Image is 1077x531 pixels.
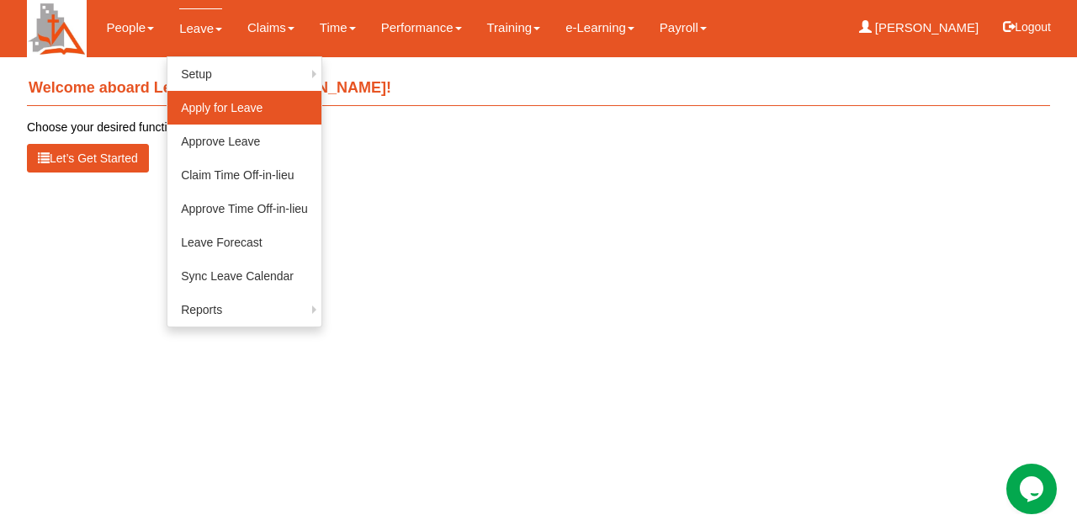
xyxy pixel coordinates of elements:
a: [PERSON_NAME] [859,8,979,47]
iframe: chat widget [1006,464,1060,514]
button: Logout [991,7,1063,47]
a: Time [320,8,356,47]
a: People [106,8,154,47]
a: Claims [247,8,294,47]
a: Performance [381,8,462,47]
a: Setup [167,57,321,91]
a: Reports [167,293,321,327]
a: Payroll [660,8,707,47]
a: Approve Leave [167,125,321,158]
img: H+Cupd5uQsr4AAAAAElFTkSuQmCC [27,1,87,57]
a: Apply for Leave [167,91,321,125]
a: Sync Leave Calendar [167,259,321,293]
button: Let’s Get Started [27,144,149,173]
h4: Welcome aboard Learn Anchor, [PERSON_NAME]! [27,72,1050,106]
p: Choose your desired function from the menu above. [27,119,1050,135]
a: Training [487,8,541,47]
a: Leave Forecast [167,226,321,259]
a: Leave [179,8,222,48]
a: e-Learning [565,8,634,47]
a: Approve Time Off-in-lieu [167,192,321,226]
a: Claim Time Off-in-lieu [167,158,321,192]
